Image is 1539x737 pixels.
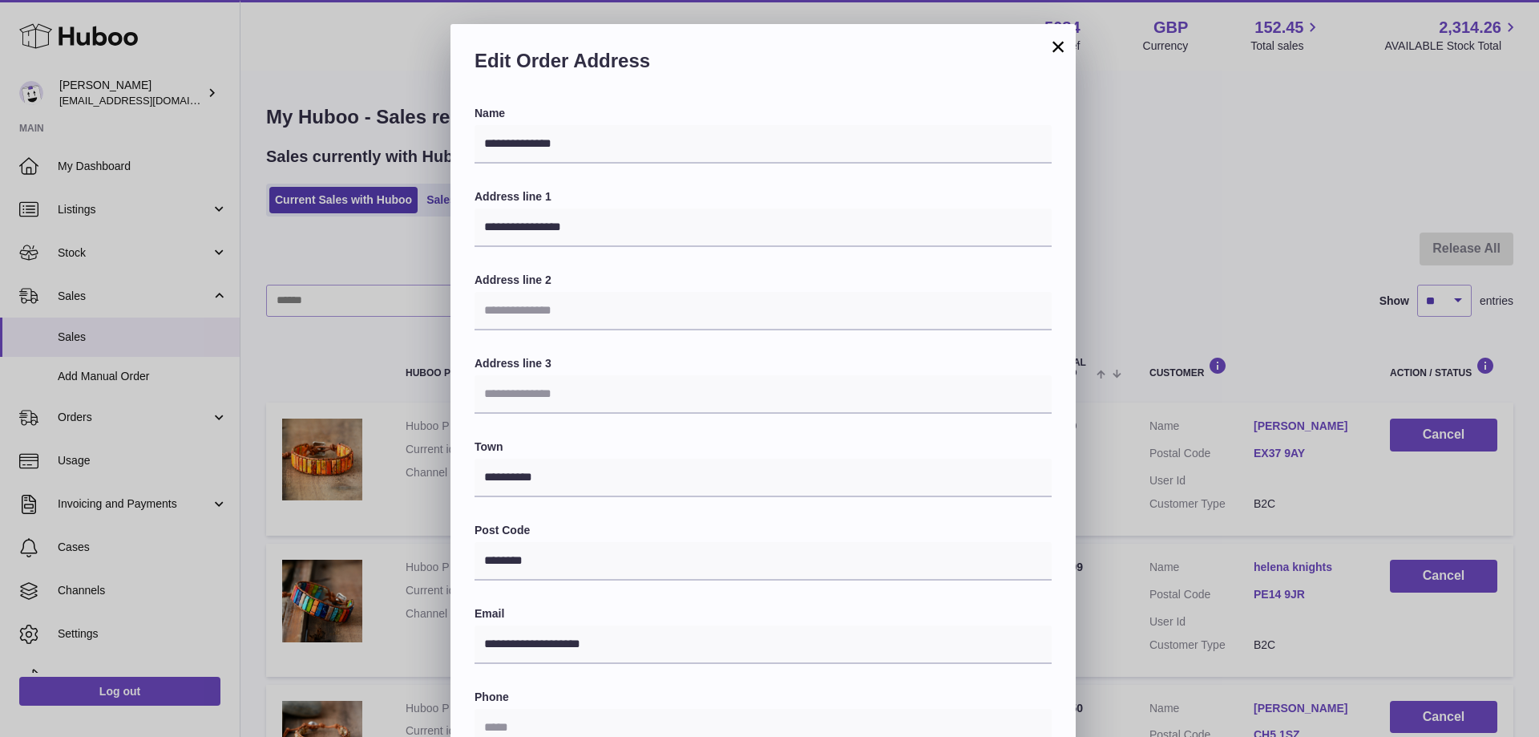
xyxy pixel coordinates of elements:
[475,189,1052,204] label: Address line 1
[475,106,1052,121] label: Name
[475,48,1052,82] h2: Edit Order Address
[475,439,1052,455] label: Town
[475,606,1052,622] label: Email
[475,690,1052,705] label: Phone
[475,356,1052,371] label: Address line 3
[475,273,1052,288] label: Address line 2
[1048,37,1068,56] button: ×
[475,523,1052,538] label: Post Code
